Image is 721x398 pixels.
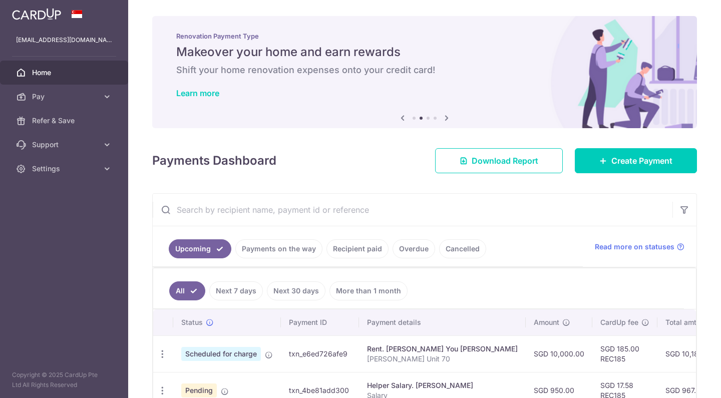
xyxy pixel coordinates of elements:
span: Home [32,68,98,78]
span: Status [181,317,203,327]
span: Pending [181,383,217,397]
th: Payment ID [281,309,359,335]
a: Recipient paid [326,239,389,258]
a: Create Payment [575,148,697,173]
a: Cancelled [439,239,486,258]
span: CardUp fee [600,317,638,327]
a: Overdue [393,239,435,258]
span: Total amt. [665,317,698,327]
span: Read more on statuses [595,242,674,252]
span: Support [32,140,98,150]
a: All [169,281,205,300]
p: [PERSON_NAME] Unit 70 [367,354,518,364]
input: Search by recipient name, payment id or reference [153,194,672,226]
td: SGD 185.00 REC185 [592,335,657,372]
a: Learn more [176,88,219,98]
p: [EMAIL_ADDRESS][DOMAIN_NAME] [16,35,112,45]
span: Amount [534,317,559,327]
h4: Payments Dashboard [152,152,276,170]
h6: Shift your home renovation expenses onto your credit card! [176,64,673,76]
a: Payments on the way [235,239,322,258]
span: Download Report [472,155,538,167]
span: Settings [32,164,98,174]
a: Upcoming [169,239,231,258]
a: Read more on statuses [595,242,684,252]
div: Helper Salary. [PERSON_NAME] [367,380,518,390]
span: Create Payment [611,155,672,167]
p: Renovation Payment Type [176,32,673,40]
h5: Makeover your home and earn rewards [176,44,673,60]
img: Renovation banner [152,16,697,128]
a: Next 30 days [267,281,325,300]
span: Scheduled for charge [181,347,261,361]
td: txn_e6ed726afe9 [281,335,359,372]
span: Pay [32,92,98,102]
td: SGD 10,000.00 [526,335,592,372]
a: More than 1 month [329,281,408,300]
a: Next 7 days [209,281,263,300]
div: Rent. [PERSON_NAME] You [PERSON_NAME] [367,344,518,354]
iframe: Opens a widget where you can find more information [656,368,711,393]
img: CardUp [12,8,61,20]
a: Download Report [435,148,563,173]
span: Refer & Save [32,116,98,126]
th: Payment details [359,309,526,335]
